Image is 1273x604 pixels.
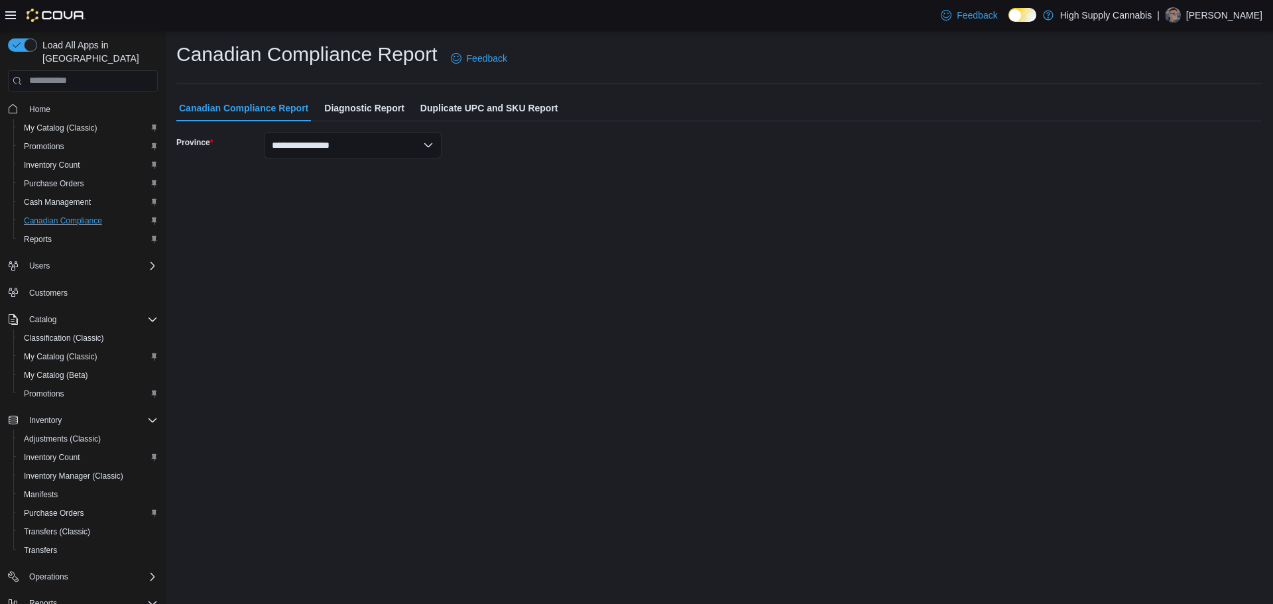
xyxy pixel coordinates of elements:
span: Promotions [24,141,64,152]
a: Adjustments (Classic) [19,431,106,447]
button: Adjustments (Classic) [13,430,163,448]
span: Operations [24,569,158,585]
span: Inventory Count [19,450,158,465]
button: Users [24,258,55,274]
span: Classification (Classic) [24,333,104,343]
span: Home [24,101,158,117]
button: Catalog [3,310,163,329]
span: Adjustments (Classic) [24,434,101,444]
span: Customers [24,284,158,301]
span: Promotions [19,386,158,402]
div: Andy Froneman-Delawski [1165,7,1181,23]
span: Inventory Manager (Classic) [24,471,123,481]
label: Province [176,137,213,148]
span: Adjustments (Classic) [19,431,158,447]
img: Cova [27,9,86,22]
button: Home [3,99,163,119]
span: Inventory Count [24,452,80,463]
span: Duplicate UPC and SKU Report [420,95,558,121]
a: Promotions [19,386,70,402]
button: Promotions [13,137,163,156]
span: Classification (Classic) [19,330,158,346]
button: Catalog [24,312,62,328]
input: Dark Mode [1008,8,1036,22]
button: Inventory [24,412,67,428]
button: Classification (Classic) [13,329,163,347]
a: Classification (Classic) [19,330,109,346]
a: Transfers [19,542,62,558]
span: Promotions [19,139,158,154]
span: Manifests [19,487,158,503]
span: Users [29,261,50,271]
button: Operations [3,568,163,586]
button: Inventory [3,411,163,430]
button: Customers [3,283,163,302]
button: Inventory Count [13,156,163,174]
span: Home [29,104,50,115]
span: Feedback [957,9,997,22]
span: My Catalog (Beta) [24,370,88,381]
span: Promotions [24,389,64,399]
span: Purchase Orders [19,505,158,521]
a: My Catalog (Classic) [19,349,103,365]
span: My Catalog (Classic) [19,120,158,136]
span: Purchase Orders [24,178,84,189]
span: Canadian Compliance [19,213,158,229]
span: Reports [19,231,158,247]
button: Purchase Orders [13,174,163,193]
span: Inventory Count [24,160,80,170]
p: | [1157,7,1160,23]
span: Diagnostic Report [324,95,404,121]
span: Catalog [24,312,158,328]
span: Transfers [19,542,158,558]
span: Inventory [24,412,158,428]
span: Canadian Compliance [24,215,102,226]
a: Reports [19,231,57,247]
span: Cash Management [24,197,91,208]
a: Customers [24,285,73,301]
a: Feedback [936,2,1002,29]
span: Canadian Compliance Report [179,95,308,121]
a: Purchase Orders [19,176,90,192]
a: Feedback [446,45,513,72]
span: Operations [29,572,68,582]
button: Manifests [13,485,163,504]
span: Transfers (Classic) [19,524,158,540]
button: My Catalog (Classic) [13,119,163,137]
a: My Catalog (Classic) [19,120,103,136]
button: Users [3,257,163,275]
a: Transfers (Classic) [19,524,95,540]
span: Feedback [467,52,507,65]
span: Customers [29,288,68,298]
h1: Canadian Compliance Report [176,41,438,68]
a: My Catalog (Beta) [19,367,93,383]
span: Load All Apps in [GEOGRAPHIC_DATA] [37,38,158,65]
span: Catalog [29,314,56,325]
p: High Supply Cannabis [1060,7,1152,23]
a: Inventory Count [19,157,86,173]
button: Operations [24,569,74,585]
span: Reports [24,234,52,245]
a: Purchase Orders [19,505,90,521]
a: Manifests [19,487,63,503]
a: Promotions [19,139,70,154]
button: Promotions [13,385,163,403]
button: My Catalog (Classic) [13,347,163,366]
span: My Catalog (Classic) [24,351,97,362]
span: My Catalog (Classic) [19,349,158,365]
span: Users [24,258,158,274]
a: Inventory Manager (Classic) [19,468,129,484]
span: Manifests [24,489,58,500]
button: Canadian Compliance [13,211,163,230]
button: Reports [13,230,163,249]
button: Inventory Count [13,448,163,467]
button: My Catalog (Beta) [13,366,163,385]
span: Transfers [24,545,57,556]
span: Transfers (Classic) [24,526,90,537]
button: Transfers [13,541,163,560]
button: Cash Management [13,193,163,211]
a: Canadian Compliance [19,213,107,229]
a: Home [24,101,56,117]
span: Inventory Count [19,157,158,173]
span: My Catalog (Classic) [24,123,97,133]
